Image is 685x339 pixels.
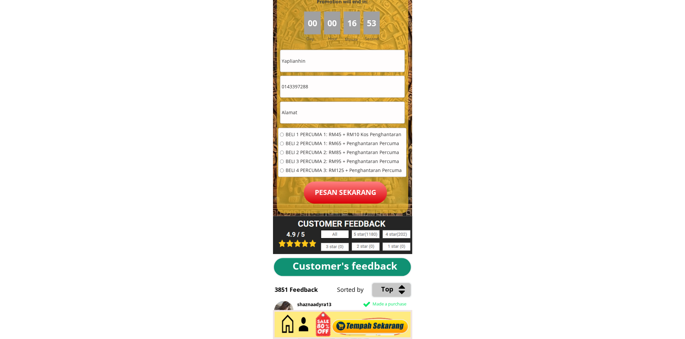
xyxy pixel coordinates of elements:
[365,36,381,42] h3: Second
[297,301,453,308] div: shaznaadyra13
[304,182,387,204] p: Pesan sekarang
[328,36,342,42] h3: Hour
[280,102,405,124] input: Alamat
[286,168,402,173] span: BELI 4 PERCUMA 3: RM125 + Penghantaran Percuma
[337,285,493,295] div: Sorted by
[345,36,360,42] h3: Minute
[286,150,402,155] span: BELI 2 PERCUMA 2: RM85 + Penghantaran Percuma
[293,258,403,274] div: Customer's feedback
[286,159,402,164] span: BELI 3 PERCUMA 2: RM95 + Penghantaran Percuma
[286,141,402,146] span: BELI 2 PERCUMA 1: RM65 + Penghantaran Percuma
[307,36,323,42] h3: Day
[280,50,405,72] input: Nama
[275,285,327,295] div: 3851 Feedback
[286,132,402,137] span: BELI 1 PERCUMA 1: RM45 + RM10 Kos Penghantaran
[280,76,405,98] input: Telefon
[381,284,441,295] div: Top
[373,301,444,308] div: Made a purchase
